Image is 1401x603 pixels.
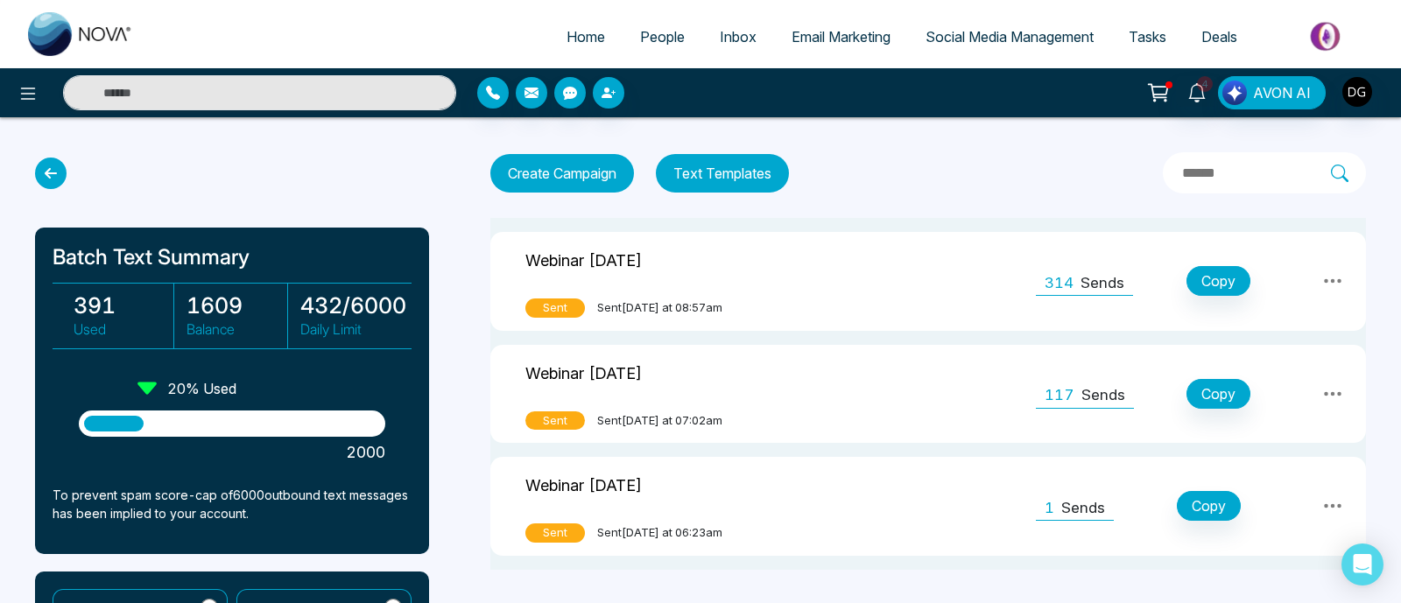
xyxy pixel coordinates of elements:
[490,154,634,193] button: Create Campaign
[1061,497,1105,520] p: Sends
[597,524,722,542] span: Sent [DATE] at 06:23am
[1111,20,1184,53] a: Tasks
[1222,81,1247,105] img: Lead Flow
[1081,272,1124,295] p: Sends
[490,232,1366,331] tr: Webinar [DATE]SentSent[DATE] at 08:57am314SendsCopy
[597,299,722,317] span: Sent [DATE] at 08:57am
[187,292,286,319] h3: 1609
[1186,379,1250,409] button: Copy
[53,486,412,522] p: To prevent spam score-cap of 6000 outbound text messages has been implied to your account.
[490,457,1366,556] tr: Webinar [DATE]SentSent[DATE] at 06:23am1SendsCopy
[525,411,585,431] span: Sent
[1264,17,1390,56] img: Market-place.gif
[1045,497,1054,520] span: 1
[792,28,891,46] span: Email Marketing
[167,378,236,399] p: 20 % Used
[525,245,642,272] p: Webinar [DATE]
[525,298,585,318] span: Sent
[490,345,1366,444] tr: Webinar [DATE]SentSent[DATE] at 07:02am117SendsCopy
[908,20,1111,53] a: Social Media Management
[1342,77,1372,107] img: User Avatar
[1176,76,1218,107] a: 4
[1186,266,1250,296] button: Copy
[702,20,774,53] a: Inbox
[1184,20,1255,53] a: Deals
[300,292,401,319] h3: 432 / 6000
[774,20,908,53] a: Email Marketing
[623,20,702,53] a: People
[74,292,173,319] h3: 391
[1177,491,1241,521] button: Copy
[53,245,412,270] h1: Batch Text Summary
[74,319,173,340] p: Used
[549,20,623,53] a: Home
[525,358,642,385] p: Webinar [DATE]
[79,440,385,464] p: 2000
[28,12,133,56] img: Nova CRM Logo
[1081,384,1125,407] p: Sends
[720,28,757,46] span: Inbox
[1218,76,1326,109] button: AVON AI
[567,28,605,46] span: Home
[656,154,789,193] button: Text Templates
[525,523,585,543] span: Sent
[1045,384,1074,407] span: 117
[525,470,642,497] p: Webinar [DATE]
[1129,28,1166,46] span: Tasks
[300,319,401,340] p: Daily Limit
[187,319,286,340] p: Balance
[640,28,685,46] span: People
[1197,76,1213,92] span: 4
[597,412,722,430] span: Sent [DATE] at 07:02am
[926,28,1094,46] span: Social Media Management
[1045,272,1074,295] span: 314
[1201,28,1237,46] span: Deals
[1253,82,1311,103] span: AVON AI
[1341,543,1383,585] div: Open Intercom Messenger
